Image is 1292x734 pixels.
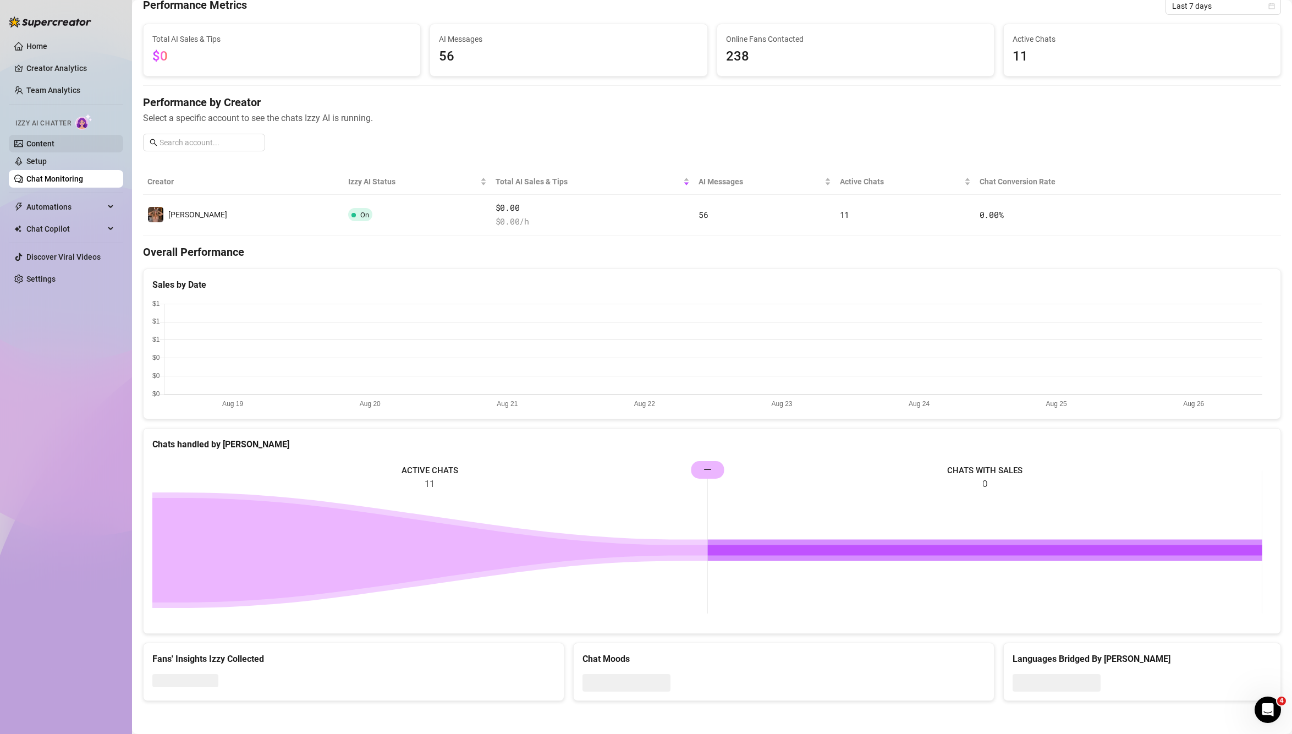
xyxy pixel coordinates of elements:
span: $0 [152,48,168,64]
span: Active Chats [1013,33,1272,45]
h4: Overall Performance [143,244,1281,260]
input: Search account... [160,136,259,149]
span: 11 [1013,46,1272,67]
span: 56 [439,46,698,67]
a: Creator Analytics [26,59,114,77]
span: Select a specific account to see the chats Izzy AI is running. [143,111,1281,125]
span: Izzy AI Status [348,176,478,188]
span: AI Messages [699,176,822,188]
span: $ 0.00 /h [496,215,690,228]
img: AI Chatter [75,114,92,130]
span: Izzy AI Chatter [15,118,71,129]
span: Total AI Sales & Tips [496,176,681,188]
th: Total AI Sales & Tips [491,169,695,195]
span: Online Fans Contacted [726,33,985,45]
span: $0.00 [496,201,690,215]
img: Chat Copilot [14,225,21,233]
h4: Performance by Creator [143,95,1281,110]
div: Chat Moods [582,652,985,666]
a: Chat Monitoring [26,174,83,183]
div: Fans' Insights Izzy Collected [152,652,555,666]
span: calendar [1268,3,1275,9]
span: Chat Copilot [26,220,105,238]
div: Chats handled by [PERSON_NAME] [152,437,1272,451]
span: [PERSON_NAME] [168,210,227,219]
img: Kelly [148,207,163,222]
span: Active Chats [840,176,962,188]
iframe: Intercom live chat [1255,697,1281,723]
a: Settings [26,275,56,283]
span: Automations [26,198,105,216]
span: thunderbolt [14,202,23,211]
th: Active Chats [835,169,975,195]
span: AI Messages [439,33,698,45]
a: Home [26,42,47,51]
div: Sales by Date [152,278,1272,292]
span: 0.00 % [980,209,1004,220]
span: On [360,211,369,219]
img: logo-BBDzfeDw.svg [9,17,91,28]
span: 56 [699,209,708,220]
th: AI Messages [694,169,835,195]
th: Chat Conversion Rate [975,169,1167,195]
a: Setup [26,157,47,166]
span: 4 [1277,697,1286,705]
a: Content [26,139,54,148]
th: Creator [143,169,344,195]
span: search [150,139,157,146]
th: Izzy AI Status [344,169,491,195]
span: Total AI Sales & Tips [152,33,411,45]
a: Team Analytics [26,86,80,95]
div: Languages Bridged By [PERSON_NAME] [1013,652,1272,666]
span: 238 [726,46,985,67]
span: 11 [840,209,849,220]
a: Discover Viral Videos [26,253,101,261]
